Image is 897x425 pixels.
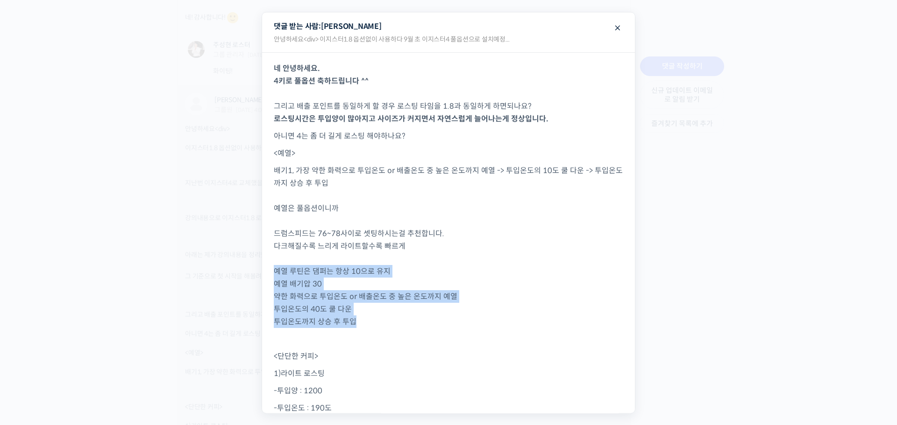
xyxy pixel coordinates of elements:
[121,296,179,319] a: 설정
[274,164,623,328] p: 배기1, 가장 약한 화력으로 투입온도 or 배출온도 중 높은 온도까지 예열 -> 투입온도의 10도 쿨 다운 -> 투입온도까지 상승 후 투입 예열은 풀옵션이니까 드럼스피드는 7...
[274,63,369,86] b: 네 안녕하세요. 4키로 풀옵션 축하드립니다 ^^
[144,310,156,317] span: 설정
[274,367,623,380] p: 1)라이트 로스팅
[262,12,635,52] legend: 댓글 받는 사람:
[85,310,97,318] span: 대화
[274,130,623,142] p: 아니면 4는 좀 더 길게 로스팅 해야하나요?
[274,147,623,160] p: <예열>
[3,296,62,319] a: 홈
[274,62,623,125] p: 그리고 배출 포인트를 동일하게 할 경우 로스팅 타임을 1.8과 동일하게 하면되나요?
[267,30,630,52] div: 안녕하세요<div> 이지스터1.8 옵션없이 사용하다 9월 초 이지스터4 풀옵션으로 설치예정...
[274,384,623,397] p: -투입양 : 1200
[62,296,121,319] a: 대화
[274,350,623,362] p: <단단한 커피>
[274,402,623,414] p: -투입온도 : 190도
[29,310,35,317] span: 홈
[274,114,548,124] b: 로스팅시간은 투입양이 많아지고 사이즈가 커지면서 자연스럽게 늘어나는게 정상입니다.
[321,21,382,31] span: [PERSON_NAME]
[274,317,356,327] span: 투입온도까지 상승 후 투입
